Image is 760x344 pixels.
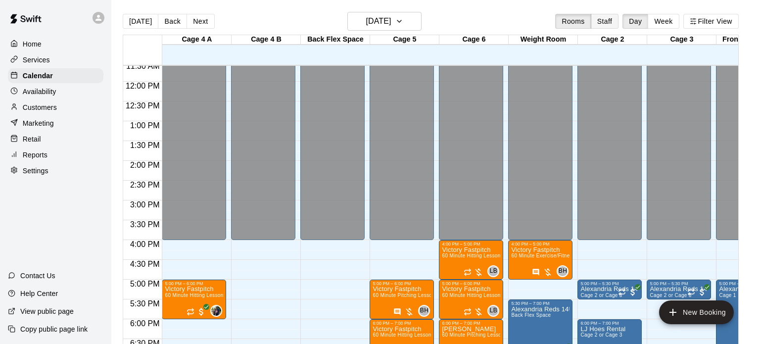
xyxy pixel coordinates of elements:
[557,265,569,277] div: Briana Harbison
[618,288,626,296] span: Recurring event
[511,242,570,246] div: 4:00 PM – 5:00 PM
[8,163,103,178] a: Settings
[165,281,223,286] div: 5:00 PM – 6:00 PM
[442,242,500,246] div: 4:00 PM – 5:00 PM
[442,281,500,286] div: 5:00 PM – 6:00 PM
[442,321,500,326] div: 6:00 PM – 7:00 PM
[373,281,431,286] div: 5:00 PM – 6:00 PM
[23,102,57,112] p: Customers
[650,281,708,286] div: 5:00 PM – 5:30 PM
[301,35,370,45] div: Back Flex Space
[508,240,572,280] div: 4:00 PM – 5:00 PM: 60 Minute Exercise/Fitness (1:1)
[647,35,716,45] div: Cage 3
[719,293,736,298] span: Cage 1
[648,14,679,29] button: Week
[370,280,434,319] div: 5:00 PM – 6:00 PM: 60 Minute Pitching Lesson (1:1)
[211,306,221,316] img: Kenzee Alarcon
[128,161,162,169] span: 2:00 PM
[559,266,567,276] span: BH
[511,312,551,318] span: Back Flex Space
[487,305,499,317] div: Layla Burczak
[509,35,578,45] div: Weight Room
[128,181,162,189] span: 2:30 PM
[20,306,74,316] p: View public page
[561,265,569,277] span: Briana Harbison
[697,287,707,297] span: All customers have paid
[439,280,503,319] div: 5:00 PM – 6:00 PM: 60 Minute Hitting Lesson (1:1)
[128,299,162,308] span: 5:30 PM
[23,150,47,160] p: Reports
[491,305,499,317] span: Layla Burczak
[580,332,622,338] span: Cage 2 or Cage 3
[232,35,301,45] div: Cage 4 B
[420,306,428,316] span: BH
[210,305,222,317] div: Kenzee Alarcon
[128,280,162,288] span: 5:00 PM
[628,287,638,297] span: All customers have paid
[158,14,187,29] button: Back
[687,288,695,296] span: Recurring event
[8,132,103,147] a: Retail
[439,35,509,45] div: Cage 6
[128,260,162,268] span: 4:30 PM
[128,121,162,130] span: 1:00 PM
[464,268,472,276] span: Recurring event
[490,306,497,316] span: LB
[580,321,639,326] div: 6:00 PM – 7:00 PM
[370,35,439,45] div: Cage 5
[20,289,58,298] p: Help Center
[124,62,162,70] span: 11:30 AM
[422,305,430,317] span: Briana Harbison
[162,280,226,319] div: 5:00 PM – 6:00 PM: 60 Minute Hitting Lesson (1:1)
[128,141,162,149] span: 1:30 PM
[487,265,499,277] div: Layla Burczak
[622,14,648,29] button: Day
[366,14,391,28] h6: [DATE]
[23,166,48,176] p: Settings
[442,253,513,258] span: 60 Minute Hitting Lesson (1:1)
[591,14,619,29] button: Staff
[683,14,739,29] button: Filter View
[659,300,734,324] button: add
[196,307,206,317] span: All customers have paid
[8,52,103,67] a: Services
[511,253,587,258] span: 60 Minute Exercise/Fitness (1:1)
[347,12,422,31] button: [DATE]
[647,280,711,299] div: 5:00 PM – 5:30 PM: Alexandria Reds 14U Teams
[442,293,513,298] span: 60 Minute Hitting Lesson (1:1)
[23,87,56,97] p: Availability
[393,308,401,316] svg: Has notes
[123,82,162,90] span: 12:00 PM
[8,37,103,51] a: Home
[128,319,162,328] span: 6:00 PM
[8,147,103,162] div: Reports
[20,324,88,334] p: Copy public page link
[8,116,103,131] a: Marketing
[532,268,540,276] svg: Has notes
[578,35,647,45] div: Cage 2
[128,220,162,229] span: 3:30 PM
[162,35,232,45] div: Cage 4 A
[490,266,497,276] span: LB
[128,240,162,248] span: 4:00 PM
[214,305,222,317] span: Kenzee Alarcon
[123,14,158,29] button: [DATE]
[491,265,499,277] span: Layla Burczak
[580,293,622,298] span: Cage 2 or Cage 3
[128,200,162,209] span: 3:00 PM
[8,100,103,115] a: Customers
[439,240,503,280] div: 4:00 PM – 5:00 PM: 60 Minute Hitting Lesson (1:1)
[464,308,472,316] span: Recurring event
[23,134,41,144] p: Retail
[187,14,214,29] button: Next
[165,293,236,298] span: 60 Minute Hitting Lesson (1:1)
[418,305,430,317] div: Briana Harbison
[8,84,103,99] a: Availability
